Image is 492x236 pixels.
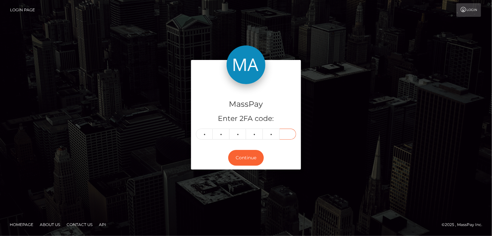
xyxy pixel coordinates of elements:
a: About Us [37,220,63,230]
img: MassPay [227,45,265,84]
h5: Enter 2FA code: [196,114,296,124]
a: Contact Us [64,220,95,230]
a: Homepage [7,220,36,230]
a: Login [456,3,481,17]
h4: MassPay [196,99,296,110]
a: Login Page [10,3,35,17]
button: Continue [228,150,264,166]
a: API [96,220,109,230]
div: © 2025 , MassPay Inc. [442,221,487,228]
